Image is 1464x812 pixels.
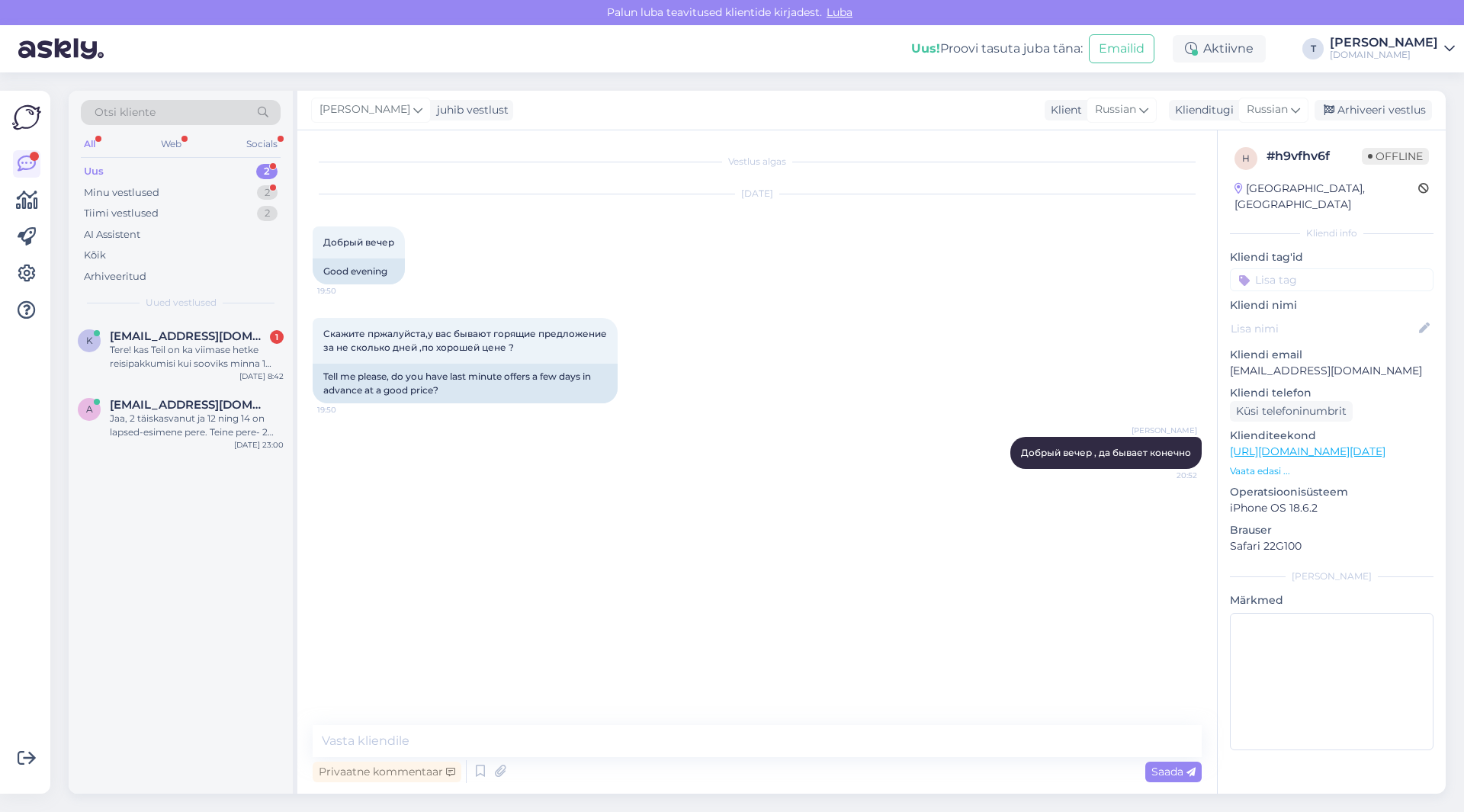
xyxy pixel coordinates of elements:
p: Brauser [1230,522,1433,538]
input: Lisa tag [1230,268,1433,291]
span: [PERSON_NAME] [1132,425,1197,436]
div: Privaatne kommentaar [313,762,461,782]
div: Tere! kas Teil on ka viimase hetke reisipakkumisi kui sooviks minna 1 täiskasvanu ja 5 a laps ehk... [110,343,284,371]
div: [DATE] 23:00 [234,439,284,451]
p: Safari 22G100 [1230,538,1433,554]
span: katimakstin@hotmail.com [110,329,268,343]
div: Tiimi vestlused [84,206,159,221]
div: Arhiveeritud [84,269,146,284]
button: Emailid [1089,34,1154,63]
div: Klienditugi [1169,102,1234,118]
p: Vaata edasi ... [1230,464,1433,478]
div: Aktiivne [1173,35,1266,63]
div: [DATE] 8:42 [239,371,284,382]
div: [PERSON_NAME] [1330,37,1438,49]
p: iPhone OS 18.6.2 [1230,500,1433,516]
div: Proovi tasuta juba täna: [911,40,1083,58]
span: 19:50 [317,404,374,416]
div: All [81,134,98,154]
span: a [86,403,93,415]
div: Kõik [84,248,106,263]
div: T [1302,38,1324,59]
div: Good evening [313,258,405,284]
p: Kliendi email [1230,347,1433,363]
img: Askly Logo [12,103,41,132]
p: Kliendi nimi [1230,297,1433,313]
p: Märkmed [1230,592,1433,608]
span: [PERSON_NAME] [319,101,410,118]
p: Kliendi tag'id [1230,249,1433,265]
div: AI Assistent [84,227,140,242]
span: Otsi kliente [95,104,156,120]
div: Klient [1045,102,1082,118]
a: [PERSON_NAME][DOMAIN_NAME] [1330,37,1455,61]
div: 2 [257,206,278,221]
span: Добрый вечер , да бывает конечно [1021,447,1191,458]
div: Tell me please, do you have last minute offers a few days in advance at a good price? [313,364,618,403]
a: [URL][DOMAIN_NAME][DATE] [1230,445,1385,458]
p: [EMAIL_ADDRESS][DOMAIN_NAME] [1230,363,1433,379]
span: Luba [822,5,857,19]
span: Russian [1247,101,1288,118]
div: Uus [84,164,104,179]
span: Uued vestlused [146,296,217,310]
div: Web [158,134,185,154]
span: 19:50 [317,285,374,297]
span: k [86,335,93,346]
span: 20:52 [1140,470,1197,481]
div: Vestlus algas [313,155,1202,168]
span: Offline [1362,148,1429,165]
span: h [1242,152,1250,164]
p: Kliendi telefon [1230,385,1433,401]
span: Скажите пржалуйста,у вас бывают горящие предложение за не сколько дней ,по хорошей цене ? [323,328,609,353]
div: # h9vfhv6f [1267,147,1362,165]
div: Minu vestlused [84,185,159,201]
span: annikisa1@gmail.com [110,398,268,412]
b: Uus! [911,41,940,56]
span: Добрый вечер [323,236,394,248]
div: Socials [243,134,281,154]
p: Operatsioonisüsteem [1230,484,1433,500]
div: Jaa, 2 täiskasvanut ja 12 ning 14 on lapsed-esimene pere. Teine pere- 2 täiskasvanut ja 17-aastan... [110,412,284,439]
div: Küsi telefoninumbrit [1230,401,1353,422]
div: 1 [270,330,284,344]
div: Kliendi info [1230,226,1433,240]
div: [GEOGRAPHIC_DATA], [GEOGRAPHIC_DATA] [1234,181,1418,213]
div: [PERSON_NAME] [1230,570,1433,583]
span: Russian [1095,101,1136,118]
div: 2 [256,164,278,179]
div: 2 [257,185,278,201]
p: Klienditeekond [1230,428,1433,444]
div: juhib vestlust [431,102,509,118]
div: [DOMAIN_NAME] [1330,49,1438,61]
div: [DATE] [313,187,1202,201]
div: Arhiveeri vestlus [1315,100,1432,120]
input: Lisa nimi [1231,320,1416,337]
span: Saada [1151,765,1196,778]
